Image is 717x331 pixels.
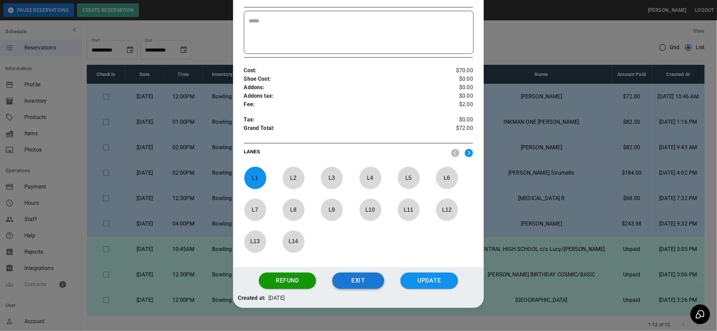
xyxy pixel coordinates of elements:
[244,148,446,158] p: LANES
[401,273,458,289] button: Update
[244,234,266,250] p: L 13
[465,149,473,157] img: right.svg
[435,92,473,100] p: $0.00
[282,202,305,218] p: L 8
[451,149,459,157] img: nav_left.svg
[244,170,266,186] p: L 1
[359,202,382,218] p: L 10
[244,92,435,100] p: Addons tax :
[435,83,473,92] p: $0.00
[435,100,473,109] p: $2.00
[397,202,420,218] p: L 11
[436,170,458,186] p: L 6
[244,116,435,124] p: Tax :
[244,202,266,218] p: L 7
[436,202,458,218] p: L 12
[359,170,382,186] p: L 4
[282,234,305,250] p: L 14
[268,294,285,303] p: [DATE]
[244,75,435,83] p: Shoe Cost :
[397,170,420,186] p: L 5
[435,66,473,75] p: $70.00
[244,100,435,109] p: Fee :
[321,170,343,186] p: L 3
[238,294,266,303] p: Created at:
[259,273,316,289] button: Refund
[244,66,435,75] p: Cost :
[321,202,343,218] p: L 9
[435,124,473,134] p: $72.00
[244,124,435,134] p: Grand Total :
[282,170,305,186] p: L 2
[244,83,435,92] p: Addons :
[435,75,473,83] p: $0.00
[332,273,384,289] button: Exit
[435,116,473,124] p: $0.00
